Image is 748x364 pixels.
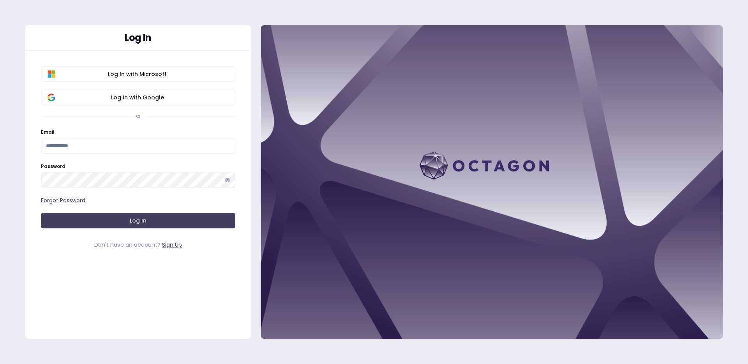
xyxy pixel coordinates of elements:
[46,70,229,78] span: Log In with Microsoft
[41,163,65,170] label: Password
[41,33,235,42] div: Log In
[41,90,235,105] button: Log In with Google
[41,129,55,135] label: Email
[46,94,229,101] span: Log In with Google
[41,213,235,228] button: Log In
[41,241,235,249] div: Don't have an account?
[162,241,182,249] a: Sign Up
[130,217,146,224] span: Log In
[41,196,85,204] a: Forgot Password
[41,66,235,82] button: Log In with Microsoft
[136,113,141,119] div: or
